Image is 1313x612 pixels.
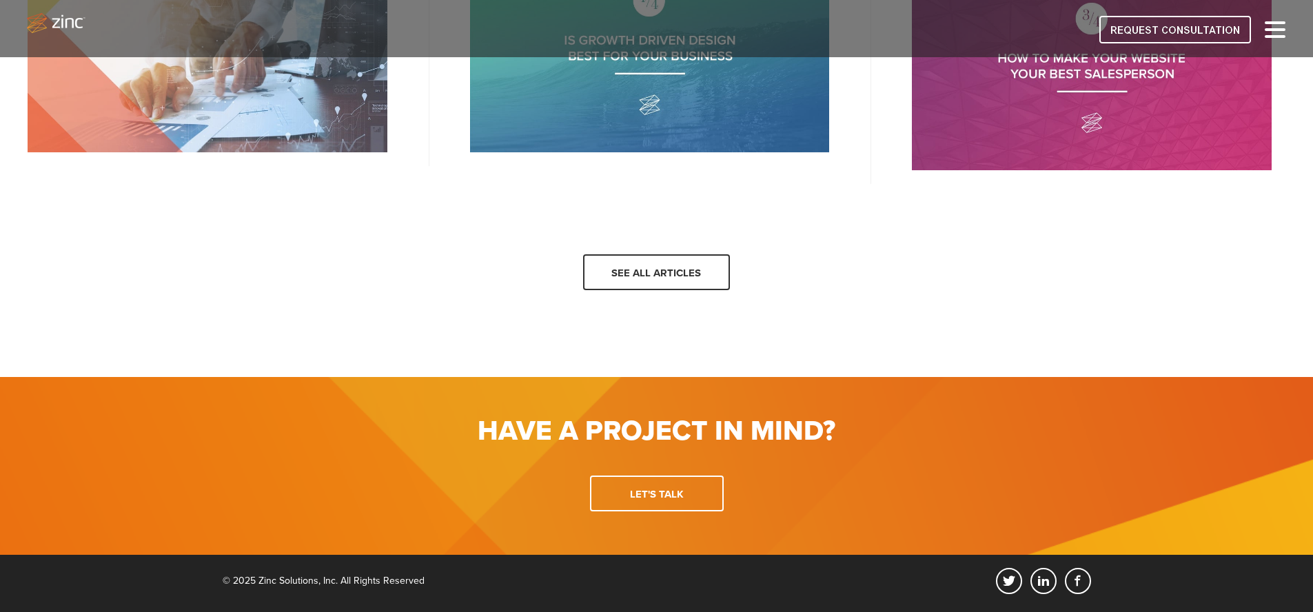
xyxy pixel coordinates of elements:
[590,476,724,511] a: Let's talk
[583,254,730,290] a: See all articles
[1099,16,1251,43] img: REQUEST CONSULTATION
[233,416,1081,446] h1: Have a Project in Mind?
[223,568,425,586] div: © 2025 Zinc Solutions, Inc. All Rights Reserved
